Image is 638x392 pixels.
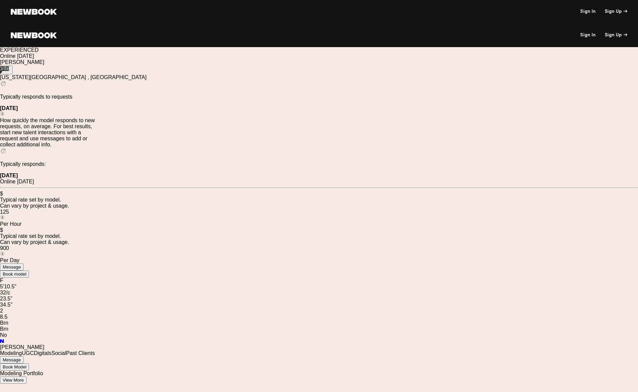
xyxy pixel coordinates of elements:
a: Sign In [580,9,596,14]
a: Digitals [34,350,51,356]
a: Past Clients [66,350,95,356]
a: Social [51,350,66,356]
div: Sign Up [605,9,627,14]
a: Sign In [580,33,596,38]
div: Sign Up [605,33,627,38]
a: UGC [22,350,34,356]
